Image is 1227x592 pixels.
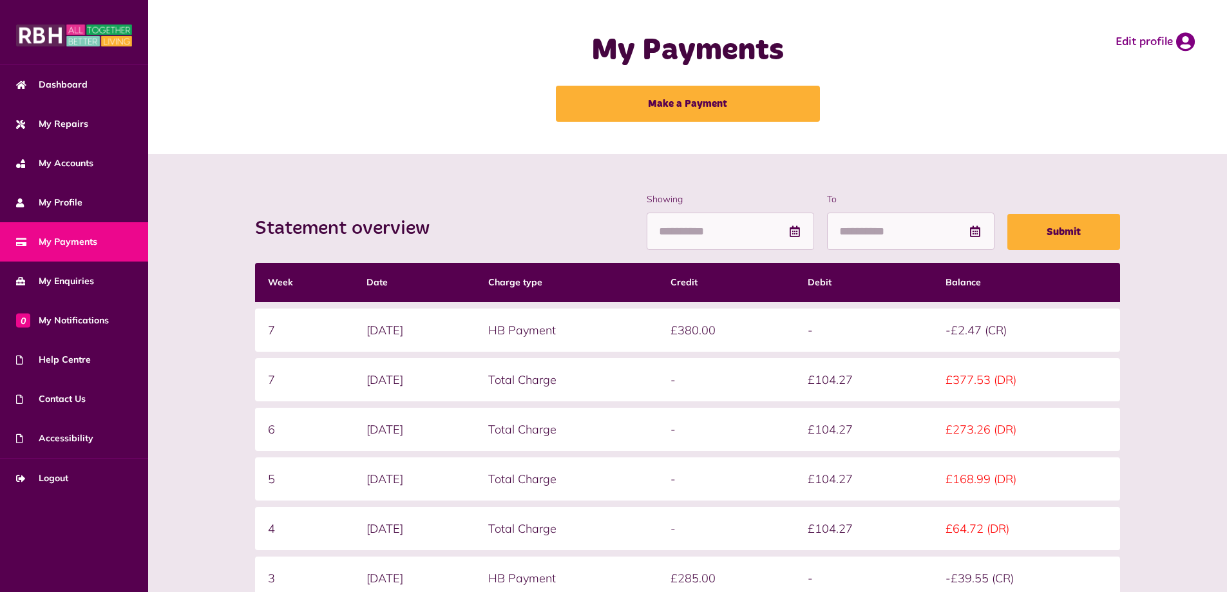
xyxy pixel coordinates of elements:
th: Debit [795,263,932,302]
td: £104.27 [795,457,932,501]
label: To [827,193,994,206]
span: My Repairs [16,117,88,131]
td: Total Charge [475,507,658,550]
span: My Payments [16,235,97,249]
td: [DATE] [354,507,475,550]
span: My Enquiries [16,274,94,288]
td: Total Charge [475,457,658,501]
td: £64.72 (DR) [933,507,1120,550]
span: My Profile [16,196,82,209]
span: Logout [16,472,68,485]
img: MyRBH [16,23,132,48]
td: [DATE] [354,309,475,352]
td: - [658,507,795,550]
a: Edit profile [1116,32,1195,52]
td: £104.27 [795,408,932,451]
td: 6 [255,408,354,451]
td: - [658,457,795,501]
td: £104.27 [795,358,932,401]
th: Balance [933,263,1120,302]
th: Charge type [475,263,658,302]
td: £168.99 (DR) [933,457,1120,501]
td: 7 [255,309,354,352]
h2: Statement overview [255,217,442,240]
td: 5 [255,457,354,501]
span: Dashboard [16,78,88,91]
td: [DATE] [354,358,475,401]
td: [DATE] [354,457,475,501]
a: Make a Payment [556,86,820,122]
td: £273.26 (DR) [933,408,1120,451]
td: -£2.47 (CR) [933,309,1120,352]
td: £377.53 (DR) [933,358,1120,401]
td: HB Payment [475,309,658,352]
th: Week [255,263,354,302]
td: - [658,358,795,401]
td: Total Charge [475,408,658,451]
td: [DATE] [354,408,475,451]
h1: My Payments [431,32,945,70]
td: Total Charge [475,358,658,401]
span: Contact Us [16,392,86,406]
th: Credit [658,263,795,302]
label: Showing [647,193,814,206]
button: Submit [1007,214,1120,250]
span: Help Centre [16,353,91,367]
span: My Accounts [16,157,93,170]
td: 7 [255,358,354,401]
td: 4 [255,507,354,550]
td: - [658,408,795,451]
span: Accessibility [16,432,93,445]
th: Date [354,263,475,302]
td: £104.27 [795,507,932,550]
span: My Notifications [16,314,109,327]
td: £380.00 [658,309,795,352]
span: 0 [16,313,30,327]
td: - [795,309,932,352]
